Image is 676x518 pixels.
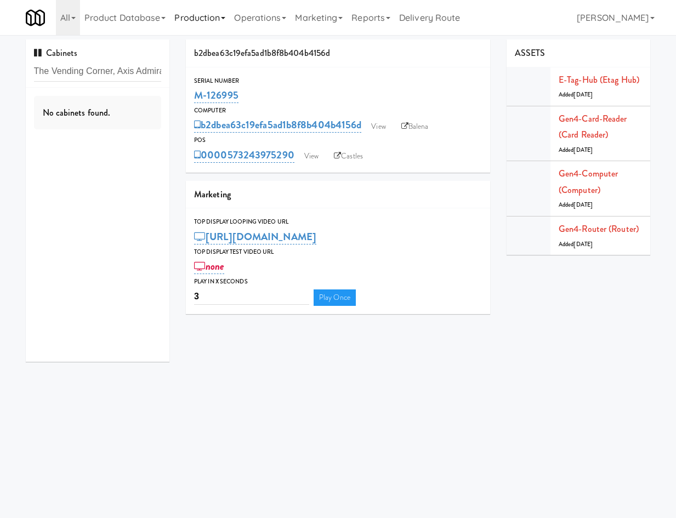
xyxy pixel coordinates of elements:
a: E-tag-hub (Etag Hub) [559,73,639,86]
span: [DATE] [573,90,593,99]
span: No cabinets found. [43,106,111,119]
div: b2dbea63c19efa5ad1b8f8b404b4156d [186,39,490,67]
a: Gen4-card-reader (Card Reader) [559,112,627,141]
span: [DATE] [573,240,593,248]
input: Search cabinets [34,61,162,82]
a: View [299,148,324,164]
div: Serial Number [194,76,482,87]
div: POS [194,135,482,146]
img: Micromart [26,8,45,27]
a: Gen4-router (Router) [559,223,639,235]
a: Balena [396,118,434,135]
span: [DATE] [573,201,593,209]
a: none [194,259,224,274]
a: View [366,118,391,135]
a: M-126995 [194,88,238,103]
div: Top Display Test Video Url [194,247,482,258]
div: Computer [194,105,482,116]
span: Added [559,146,593,154]
span: ASSETS [515,47,546,59]
div: Top Display Looping Video Url [194,217,482,227]
span: Added [559,201,593,209]
a: 0000573243975290 [194,147,294,163]
div: Play in X seconds [194,276,482,287]
span: [DATE] [573,146,593,154]
span: Marketing [194,188,231,201]
a: Gen4-computer (Computer) [559,167,618,196]
a: Castles [328,148,368,164]
span: Cabinets [34,47,78,59]
a: b2dbea63c19efa5ad1b8f8b404b4156d [194,117,361,133]
span: Added [559,90,593,99]
a: [URL][DOMAIN_NAME] [194,229,316,244]
span: Added [559,240,593,248]
a: Play Once [314,289,356,306]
